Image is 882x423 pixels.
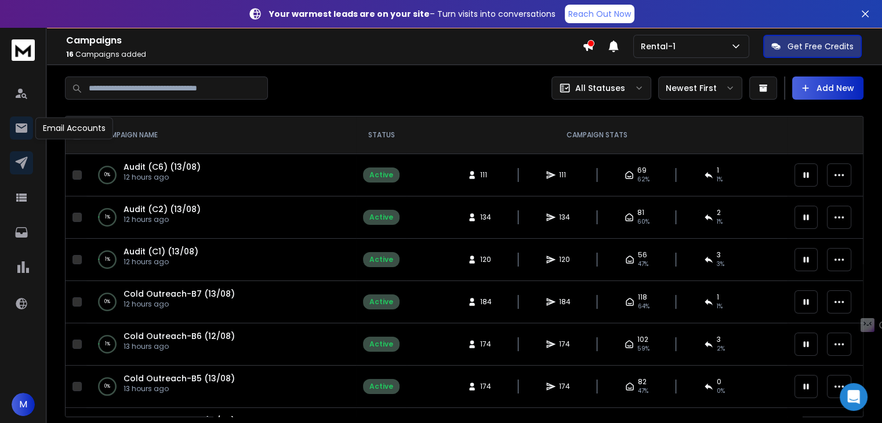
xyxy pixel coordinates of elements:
span: 47 % [638,386,648,396]
div: Active [369,213,393,222]
span: 56 [638,250,647,260]
p: 12 hours ago [124,215,201,224]
span: 59 % [637,344,649,353]
a: Audit (C1) (13/08) [124,246,198,257]
button: M [12,393,35,416]
span: 0 % [717,386,725,396]
td: 0%Cold Outreach-B7 (13/08)12 hours ago [86,281,356,323]
span: 184 [559,297,571,307]
span: 16 [66,49,74,59]
button: Newest First [658,76,742,100]
span: 3 [717,250,721,260]
p: Reach Out Now [568,8,631,20]
td: 1%Audit (C1) (13/08)12 hours ago [86,239,356,281]
p: 0 % [104,381,110,392]
td: 0%Cold Outreach-B5 (13/08)13 hours ago [86,366,356,408]
p: Campaigns added [66,50,582,59]
a: Cold Outreach-B5 (13/08) [124,373,235,384]
th: STATUS [356,116,406,154]
span: 82 [638,377,647,386]
span: 118 [638,293,647,302]
span: 111 [559,170,571,180]
div: Active [369,255,393,264]
div: Active [369,297,393,307]
p: Rental-1 [641,41,680,52]
span: 120 [559,255,571,264]
p: 12 hours ago [124,300,235,309]
div: Active [369,340,393,349]
span: 1 [717,293,719,302]
p: 13 hours ago [124,384,235,393]
td: 0%Audit (C6) (13/08)12 hours ago [86,154,356,196]
span: 102 [637,335,648,344]
td: 1%Cold Outreach-B6 (12/08)13 hours ago [86,323,356,366]
span: 1 % [717,217,723,227]
span: 184 [480,297,492,307]
span: 174 [480,382,492,391]
p: – Turn visits into conversations [269,8,556,20]
span: 1 [717,166,719,175]
div: Email Accounts [35,117,113,139]
span: 69 [637,166,647,175]
p: All Statuses [575,82,625,94]
a: Audit (C2) (13/08) [124,203,201,215]
h1: Campaigns [66,34,582,48]
span: 62 % [637,175,649,184]
span: 2 % [717,344,725,353]
p: 1 % [105,254,110,265]
th: CAMPAIGN STATS [406,116,787,154]
a: Cold Outreach-B6 (12/08) [124,330,235,342]
span: 3 % [717,260,724,269]
p: 0 % [104,296,110,308]
span: 134 [480,213,492,222]
span: 111 [480,170,492,180]
p: 12 hours ago [124,257,198,267]
div: Open Intercom Messenger [840,383,868,411]
button: Get Free Credits [763,35,862,58]
strong: Your warmest leads are on your site [269,8,430,20]
p: 13 hours ago [124,342,235,351]
span: 2 [717,208,721,217]
div: Active [369,170,393,180]
span: 174 [559,340,571,349]
span: 60 % [637,217,649,227]
p: 1 % [105,338,110,350]
span: 134 [559,213,571,222]
img: logo [12,39,35,61]
span: 120 [480,255,492,264]
div: Active [369,382,393,391]
p: Get Free Credits [787,41,854,52]
button: Add New [792,76,863,100]
span: 0 [717,377,721,386]
p: 12 hours ago [124,173,201,182]
span: 64 % [638,302,649,311]
a: Reach Out Now [565,5,634,23]
span: 81 [637,208,644,217]
span: 47 % [638,260,648,269]
p: 1 % [105,211,110,223]
a: Cold Outreach-B7 (13/08) [124,288,235,300]
span: 1 % [717,175,723,184]
span: 1 % [717,302,723,311]
td: 1%Audit (C2) (13/08)12 hours ago [86,196,356,239]
th: CAMPAIGN NAME [86,116,356,154]
a: Audit (C6) (13/08) [124,161,201,173]
span: 174 [480,340,492,349]
span: 3 [717,335,721,344]
span: 174 [559,382,571,391]
p: 0 % [104,169,110,181]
